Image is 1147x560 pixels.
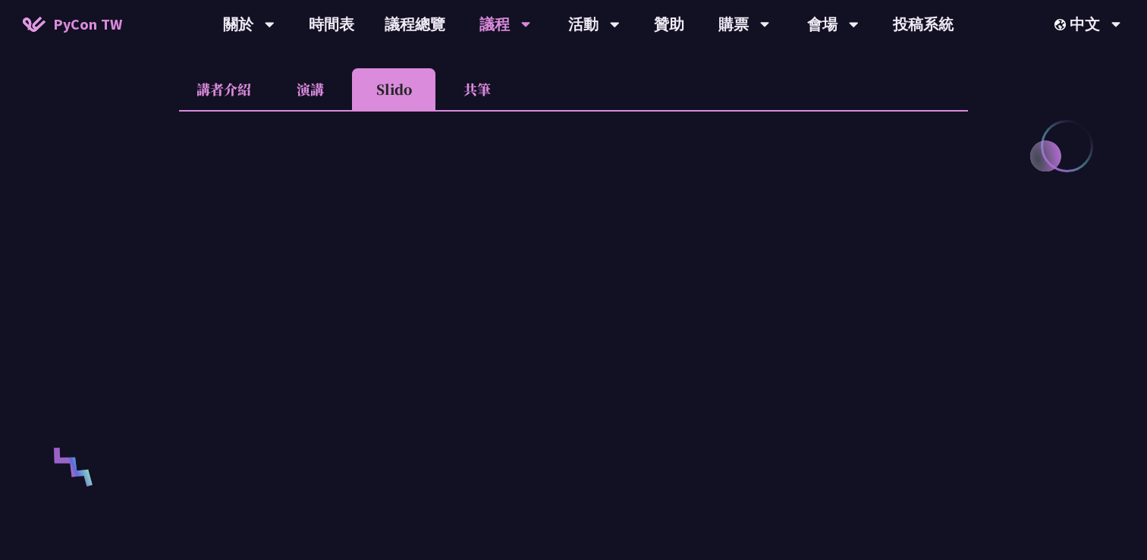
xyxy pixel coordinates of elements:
[8,5,137,43] a: PyCon TW
[1054,19,1070,30] img: Locale Icon
[179,68,269,110] li: 講者介紹
[352,68,435,110] li: Slido
[53,13,122,36] span: PyCon TW
[269,68,352,110] li: 演講
[23,17,46,32] img: Home icon of PyCon TW 2025
[435,68,519,110] li: 共筆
